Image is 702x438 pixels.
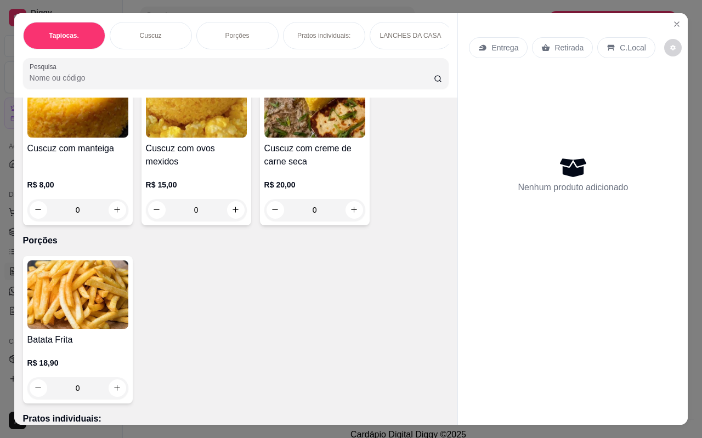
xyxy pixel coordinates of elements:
button: decrease-product-quantity [30,379,47,397]
button: decrease-product-quantity [267,201,284,219]
button: decrease-product-quantity [148,201,166,219]
p: Retirada [554,42,584,53]
h4: Cuscuz com manteiga [27,142,128,155]
p: Pratos individuais: [23,412,449,425]
h4: Batata Frita [27,333,128,346]
p: Entrega [491,42,518,53]
p: Porções [23,234,449,247]
p: Cuscuz [140,31,162,40]
p: R$ 8,00 [27,179,128,190]
button: increase-product-quantity [109,379,126,397]
input: Pesquisa [30,72,434,83]
h4: Cuscuz com ovos mexidos [146,142,247,168]
label: Pesquisa [30,62,60,71]
p: C.Local [620,42,646,53]
p: Pratos individuais: [297,31,350,40]
img: product-image [264,69,365,138]
button: decrease-product-quantity [664,39,682,56]
p: R$ 20,00 [264,179,365,190]
button: increase-product-quantity [346,201,363,219]
button: Close [668,15,686,33]
img: product-image [146,69,247,138]
button: decrease-product-quantity [30,201,47,219]
p: R$ 15,00 [146,179,247,190]
img: product-image [27,260,128,329]
p: LANCHES DA CASA [380,31,441,40]
img: product-image [27,69,128,138]
p: Porções [225,31,250,40]
p: Tapiocas. [49,31,78,40]
button: increase-product-quantity [109,201,126,219]
h4: Cuscuz com creme de carne seca [264,142,365,168]
p: R$ 18,90 [27,357,128,368]
button: increase-product-quantity [227,201,245,219]
p: Nenhum produto adicionado [518,181,628,194]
